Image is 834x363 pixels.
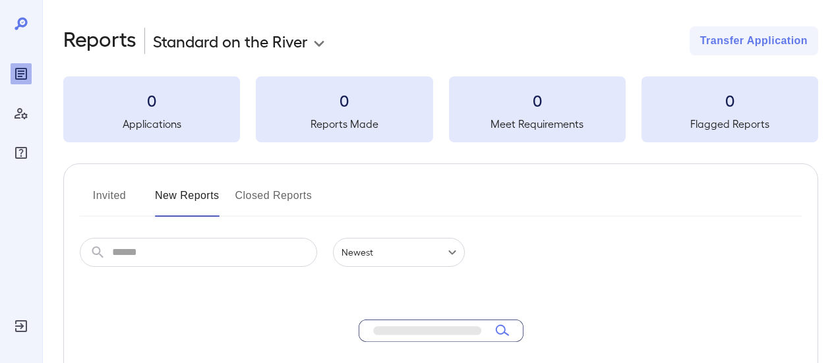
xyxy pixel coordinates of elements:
summary: 0Applications0Reports Made0Meet Requirements0Flagged Reports [63,76,818,142]
h5: Reports Made [256,116,432,132]
div: Newest [333,238,465,267]
h5: Meet Requirements [449,116,626,132]
div: FAQ [11,142,32,163]
h2: Reports [63,26,136,55]
div: Reports [11,63,32,84]
h5: Flagged Reports [641,116,818,132]
button: Closed Reports [235,185,313,217]
p: Standard on the River [153,30,308,51]
button: Invited [80,185,139,217]
button: Transfer Application [690,26,818,55]
h3: 0 [63,90,240,111]
button: New Reports [155,185,220,217]
h3: 0 [641,90,818,111]
h3: 0 [256,90,432,111]
div: Log Out [11,316,32,337]
h3: 0 [449,90,626,111]
div: Manage Users [11,103,32,124]
h5: Applications [63,116,240,132]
